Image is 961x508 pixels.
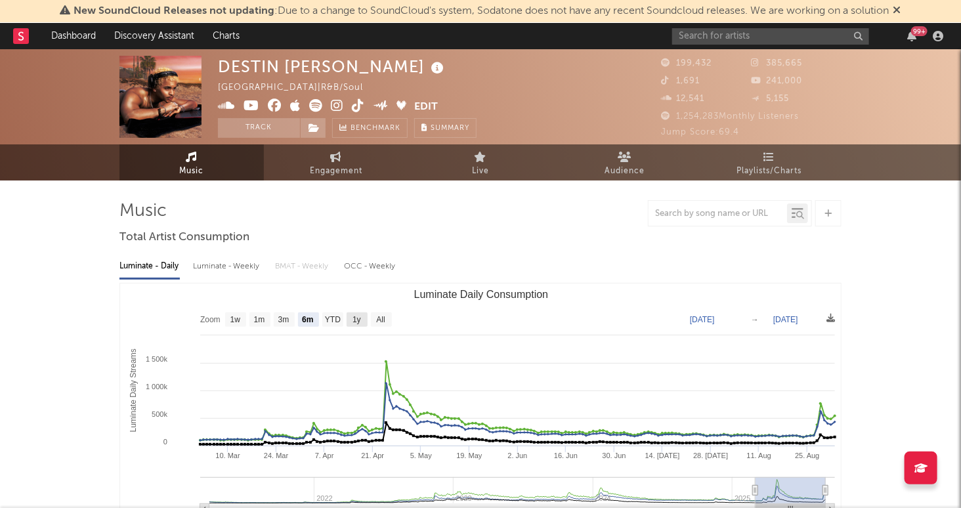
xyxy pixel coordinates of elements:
[264,452,289,459] text: 24. Mar
[661,95,704,103] span: 12,541
[661,59,712,68] span: 199,432
[74,6,889,16] span: : Due to a change to SoundCloud's system, Sodatone does not have any recent Soundcloud releases. ...
[907,31,916,41] button: 99+
[315,452,334,459] text: 7. Apr
[911,26,928,36] div: 99 +
[603,452,626,459] text: 30. Jun
[661,112,799,121] span: 1,254,283 Monthly Listeners
[119,230,249,245] span: Total Artist Consumption
[431,125,469,132] span: Summary
[415,99,438,116] button: Edit
[690,315,715,324] text: [DATE]
[325,316,341,325] text: YTD
[752,95,790,103] span: 5,155
[351,121,400,137] span: Benchmark
[661,128,739,137] span: Jump Score: 69.4
[302,316,313,325] text: 6m
[649,209,787,219] input: Search by song name or URL
[74,6,275,16] span: New SoundCloud Releases not updating
[344,255,396,278] div: OCC - Weekly
[361,452,384,459] text: 21. Apr
[752,59,803,68] span: 385,665
[105,23,203,49] a: Discovery Assistant
[332,118,408,138] a: Benchmark
[193,255,262,278] div: Luminate - Weekly
[773,315,798,324] text: [DATE]
[456,452,482,459] text: 19. May
[414,289,549,300] text: Luminate Daily Consumption
[414,118,477,138] button: Summary
[553,144,697,180] a: Audience
[376,316,385,325] text: All
[352,316,361,325] text: 1y
[310,163,362,179] span: Engagement
[119,144,264,180] a: Music
[893,6,901,16] span: Dismiss
[152,410,167,418] text: 500k
[264,144,408,180] a: Engagement
[218,118,300,138] button: Track
[215,452,240,459] text: 10. Mar
[693,452,728,459] text: 28. [DATE]
[119,255,180,278] div: Luminate - Daily
[605,163,645,179] span: Audience
[278,316,289,325] text: 3m
[697,144,842,180] a: Playlists/Charts
[472,163,489,179] span: Live
[200,316,221,325] text: Zoom
[129,349,138,432] text: Luminate Daily Streams
[180,163,204,179] span: Music
[146,355,168,363] text: 1 500k
[230,316,241,325] text: 1w
[751,315,759,324] text: →
[146,383,168,391] text: 1 000k
[42,23,105,49] a: Dashboard
[672,28,869,45] input: Search for artists
[203,23,249,49] a: Charts
[661,77,700,85] span: 1,691
[795,452,819,459] text: 25. Aug
[747,452,771,459] text: 11. Aug
[645,452,680,459] text: 14. [DATE]
[163,438,167,446] text: 0
[218,80,378,96] div: [GEOGRAPHIC_DATA] | R&B/Soul
[508,452,528,459] text: 2. Jun
[410,452,433,459] text: 5. May
[752,77,803,85] span: 241,000
[737,163,802,179] span: Playlists/Charts
[218,56,447,77] div: DESTIN [PERSON_NAME]
[554,452,578,459] text: 16. Jun
[408,144,553,180] a: Live
[254,316,265,325] text: 1m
